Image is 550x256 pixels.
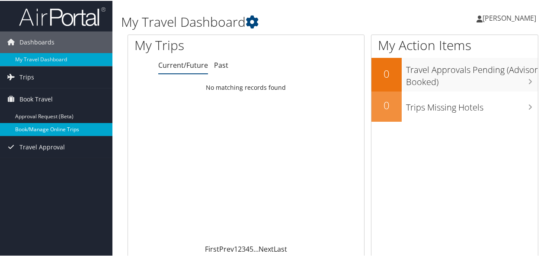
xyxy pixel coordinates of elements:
[19,136,65,157] span: Travel Approval
[246,243,249,253] a: 4
[406,59,538,87] h3: Travel Approvals Pending (Advisor Booked)
[371,66,402,80] h2: 0
[238,243,242,253] a: 2
[371,91,538,121] a: 0Trips Missing Hotels
[121,12,403,30] h1: My Travel Dashboard
[19,6,106,26] img: airportal-logo.png
[274,243,287,253] a: Last
[371,35,538,54] h1: My Action Items
[158,60,208,69] a: Current/Future
[249,243,253,253] a: 5
[19,66,34,87] span: Trips
[242,243,246,253] a: 3
[128,79,364,95] td: No matching records found
[134,35,259,54] h1: My Trips
[219,243,234,253] a: Prev
[205,243,219,253] a: First
[371,97,402,112] h2: 0
[371,57,538,90] a: 0Travel Approvals Pending (Advisor Booked)
[234,243,238,253] a: 1
[253,243,259,253] span: …
[214,60,228,69] a: Past
[476,4,545,30] a: [PERSON_NAME]
[19,31,54,52] span: Dashboards
[259,243,274,253] a: Next
[19,88,53,109] span: Book Travel
[483,13,536,22] span: [PERSON_NAME]
[406,96,538,113] h3: Trips Missing Hotels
